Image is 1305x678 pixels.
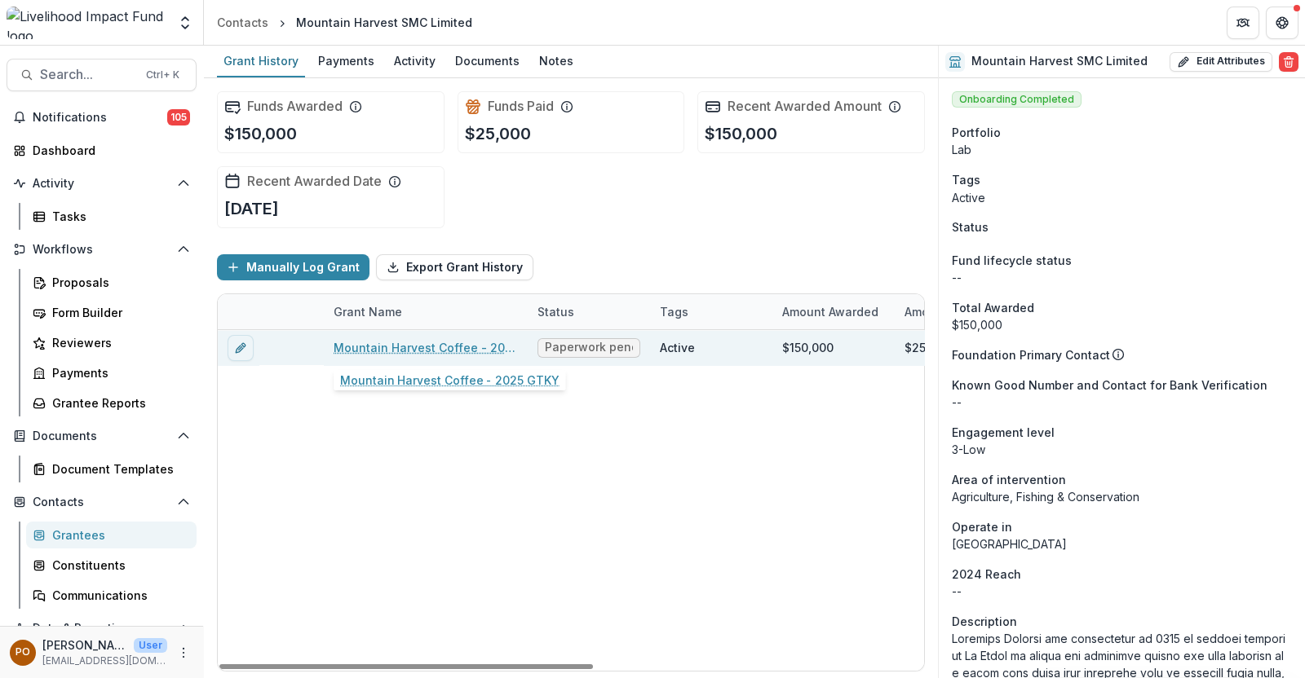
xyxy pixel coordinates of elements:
[52,208,184,225] div: Tasks
[26,359,197,386] a: Payments
[33,243,170,257] span: Workflows
[465,121,531,146] p: $25,000
[26,299,197,326] a: Form Builder
[952,488,1292,505] p: Agriculture, Fishing & Conservation
[952,583,1292,600] p: --
[952,141,1292,158] p: Lab
[217,46,305,77] a: Grant History
[52,557,184,574] div: Constituents
[7,170,197,196] button: Open Activity
[952,316,1292,333] div: $150,000
[7,7,167,39] img: Livelihood Impact Fund logo
[728,99,882,114] h2: Recent Awarded Amount
[449,49,526,73] div: Documents
[210,11,479,34] nav: breadcrumb
[324,294,528,329] div: Grant Name
[217,49,305,73] div: Grant History
[334,339,518,356] a: Mountain Harvest Coffee - 2025 GTKY
[7,59,197,91] button: Search...
[33,177,170,191] span: Activity
[33,142,184,159] div: Dashboard
[905,303,976,320] p: Amount Paid
[952,441,1292,458] p: 3-Low
[772,294,895,329] div: Amount Awarded
[952,252,1072,269] span: Fund lifecycle status
[42,654,167,668] p: [EMAIL_ADDRESS][DOMAIN_NAME]
[217,14,268,31] div: Contacts
[952,518,1012,535] span: Operate in
[533,46,580,77] a: Notes
[387,49,442,73] div: Activity
[312,49,381,73] div: Payments
[33,429,170,443] span: Documents
[528,303,584,320] div: Status
[952,91,1082,108] span: Onboarding Completed
[387,46,442,77] a: Activity
[228,335,254,361] button: edit
[952,376,1267,394] span: Known Good Number and Contact for Bank Verification
[952,566,1021,583] span: 2024 Reach
[52,526,184,544] div: Grantees
[52,460,184,478] div: Document Templates
[971,55,1148,68] h2: Mountain Harvest SMC Limited
[650,294,772,329] div: Tags
[134,638,167,653] p: User
[33,111,167,125] span: Notifications
[26,329,197,356] a: Reviewers
[650,303,698,320] div: Tags
[143,66,183,84] div: Ctrl + K
[952,124,1001,141] span: Portfolio
[1227,7,1259,39] button: Partners
[52,334,184,351] div: Reviewers
[488,99,554,114] h2: Funds Paid
[7,236,197,262] button: Open Workflows
[952,218,989,236] span: Status
[1279,52,1298,72] button: Delete
[528,294,650,329] div: Status
[705,121,777,146] p: $150,000
[15,647,30,658] div: Peige Omondi
[782,339,834,356] div: $150,000
[772,303,888,320] div: Amount Awarded
[174,7,197,39] button: Open entity switcher
[26,582,197,609] a: Communications
[952,269,1292,286] p: --
[52,304,184,321] div: Form Builder
[52,274,184,291] div: Proposals
[7,489,197,515] button: Open Contacts
[7,423,197,449] button: Open Documents
[210,11,275,34] a: Contacts
[952,192,985,205] span: Active
[7,104,197,130] button: Notifications105
[952,346,1110,363] p: Foundation Primary Contact
[449,46,526,77] a: Documents
[40,67,136,82] span: Search...
[26,269,197,296] a: Proposals
[905,339,951,356] div: $25,000
[1266,7,1298,39] button: Get Help
[952,299,1034,316] span: Total Awarded
[952,471,1066,488] span: Area of intervention
[174,643,193,663] button: More
[217,254,369,280] button: Manually Log Grant
[312,46,381,77] a: Payments
[660,339,695,356] div: Active
[26,552,197,579] a: Constituents
[247,99,343,114] h2: Funds Awarded
[376,254,533,280] button: Export Grant History
[952,535,1292,553] p: [GEOGRAPHIC_DATA]
[1170,52,1272,72] button: Edit Attributes
[895,294,1017,329] div: Amount Paid
[224,121,297,146] p: $150,000
[26,522,197,548] a: Grantees
[33,495,170,509] span: Contacts
[26,456,197,482] a: Document Templates
[7,137,197,164] a: Dashboard
[167,109,190,125] span: 105
[952,171,980,188] span: Tags
[7,615,197,641] button: Open Data & Reporting
[324,303,412,320] div: Grant Name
